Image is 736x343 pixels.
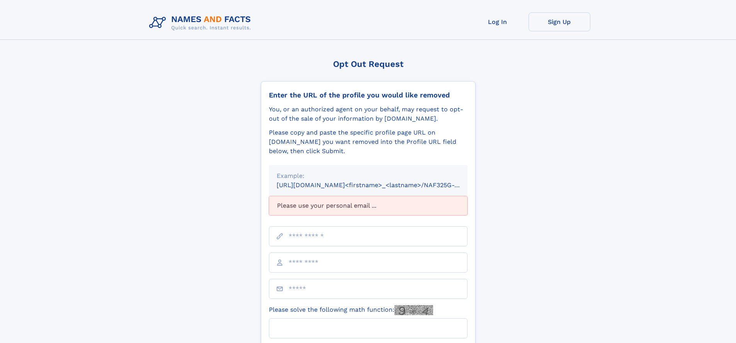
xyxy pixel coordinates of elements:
div: Opt Out Request [261,59,476,69]
label: Please solve the following math function: [269,305,433,315]
div: Enter the URL of the profile you would like removed [269,91,467,99]
div: Please copy and paste the specific profile page URL on [DOMAIN_NAME] you want removed into the Pr... [269,128,467,156]
img: Logo Names and Facts [146,12,257,33]
a: Sign Up [529,12,590,31]
a: Log In [467,12,529,31]
div: Please use your personal email ... [269,196,467,215]
small: [URL][DOMAIN_NAME]<firstname>_<lastname>/NAF325G-xxxxxxxx [277,181,482,189]
div: Example: [277,171,460,181]
div: You, or an authorized agent on your behalf, may request to opt-out of the sale of your informatio... [269,105,467,123]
